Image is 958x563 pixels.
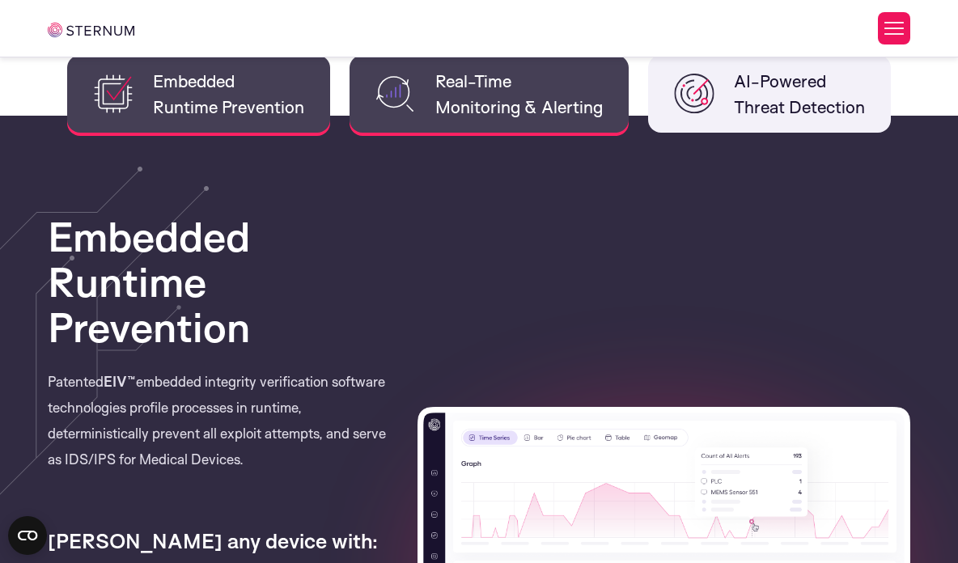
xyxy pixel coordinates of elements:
[48,369,393,497] p: Patented embedded integrity verification software technologies profile processes in runtime, dete...
[93,74,134,114] img: EmbeddedRuntime Prevention
[674,74,714,114] img: AI-PoweredThreat Detection
[153,68,304,120] span: Embedded Runtime Prevention
[8,516,47,555] button: Open CMP widget
[734,68,865,120] span: AI-Powered Threat Detection
[48,503,393,553] h4: [PERSON_NAME] any device with:
[48,214,393,349] h3: Embedded Runtime Prevention
[48,23,134,37] img: sternum iot
[375,74,416,114] img: Real-TimeMonitoring & Alerting
[878,12,910,44] button: Toggle Menu
[104,373,136,390] strong: EIV™
[435,68,603,120] span: Real-Time Monitoring & Alerting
